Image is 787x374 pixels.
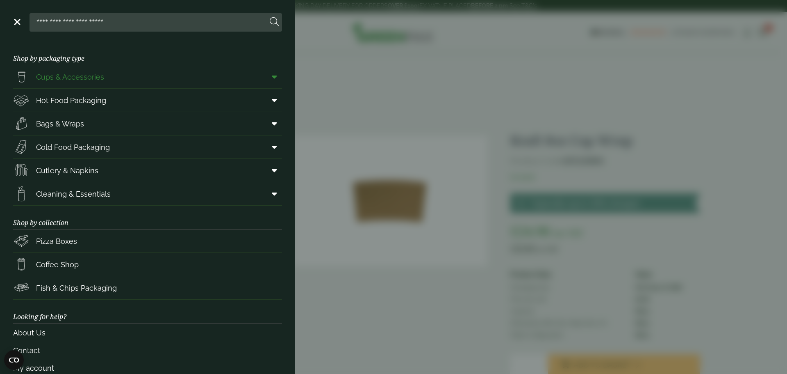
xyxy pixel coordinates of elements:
[13,186,30,202] img: open-wipe.svg
[13,92,30,108] img: Deli_box.svg
[13,206,282,229] h3: Shop by collection
[13,162,30,179] img: Cutlery.svg
[4,350,24,370] button: Open CMP widget
[13,300,282,324] h3: Looking for help?
[13,280,30,296] img: FishNchip_box.svg
[36,165,98,176] span: Cutlery & Napkins
[13,324,282,342] a: About Us
[13,115,30,132] img: Paper_carriers.svg
[13,253,282,276] a: Coffee Shop
[36,118,84,129] span: Bags & Wraps
[13,342,282,359] a: Contact
[13,182,282,205] a: Cleaning & Essentials
[13,276,282,299] a: Fish & Chips Packaging
[13,65,282,88] a: Cups & Accessories
[13,139,30,155] img: Sandwich_box.svg
[13,135,282,158] a: Cold Food Packaging
[13,233,30,249] img: Pizza_boxes.svg
[36,95,106,106] span: Hot Food Packaging
[36,142,110,153] span: Cold Food Packaging
[36,188,111,200] span: Cleaning & Essentials
[13,229,282,252] a: Pizza Boxes
[13,89,282,112] a: Hot Food Packaging
[36,71,104,83] span: Cups & Accessories
[13,112,282,135] a: Bags & Wraps
[13,69,30,85] img: PintNhalf_cup.svg
[36,236,77,247] span: Pizza Boxes
[36,282,117,294] span: Fish & Chips Packaging
[13,256,30,273] img: HotDrink_paperCup.svg
[13,41,282,65] h3: Shop by packaging type
[36,259,79,270] span: Coffee Shop
[13,159,282,182] a: Cutlery & Napkins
